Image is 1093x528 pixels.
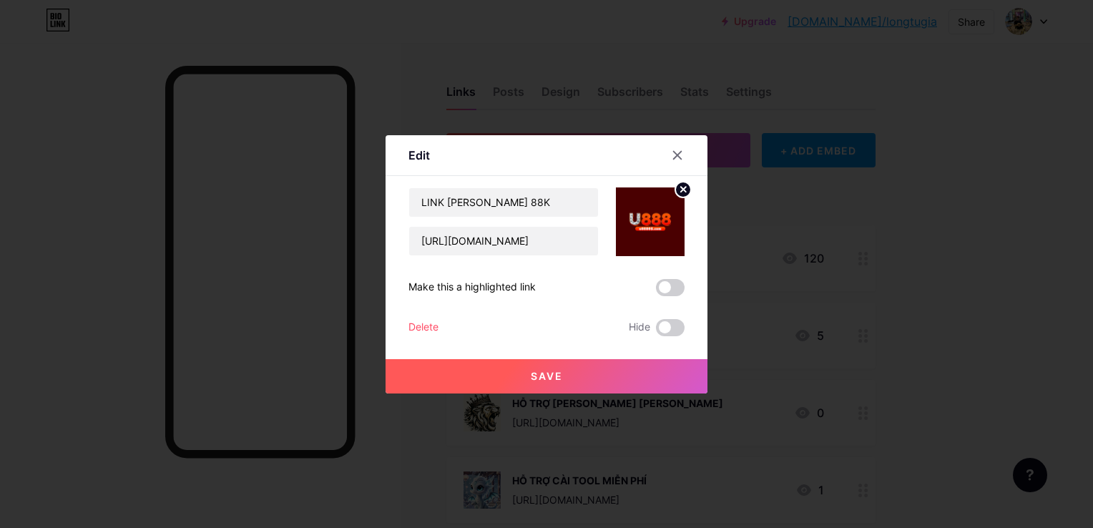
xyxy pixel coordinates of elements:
[629,319,650,336] span: Hide
[531,370,563,382] span: Save
[408,319,438,336] div: Delete
[616,187,685,256] img: link_thumbnail
[409,188,598,217] input: Title
[408,147,430,164] div: Edit
[386,359,707,393] button: Save
[408,279,536,296] div: Make this a highlighted link
[409,227,598,255] input: URL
